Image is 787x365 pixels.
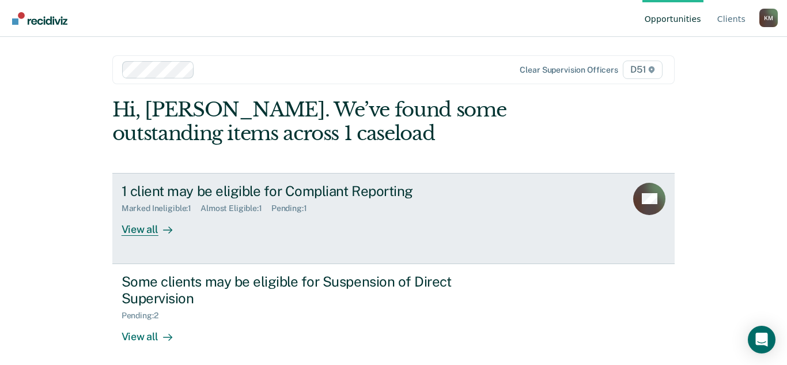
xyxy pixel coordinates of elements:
div: View all [122,213,186,236]
div: Pending : 2 [122,311,168,321]
div: Marked Ineligible : 1 [122,204,200,213]
div: View all [122,321,186,343]
div: 1 client may be eligible for Compliant Reporting [122,183,526,200]
div: Pending : 1 [271,204,316,213]
a: 1 client may be eligible for Compliant ReportingMarked Ineligible:1Almost Eligible:1Pending:1View... [112,173,675,264]
div: Hi, [PERSON_NAME]. We’ve found some outstanding items across 1 caseload [112,98,562,145]
div: K M [759,9,778,27]
button: Profile dropdown button [759,9,778,27]
div: Clear supervision officers [520,65,618,75]
div: Open Intercom Messenger [748,326,775,353]
div: Almost Eligible : 1 [200,204,271,213]
div: Some clients may be eligible for Suspension of Direct Supervision [122,273,526,307]
img: Recidiviz [12,12,67,25]
span: D51 [623,61,663,79]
